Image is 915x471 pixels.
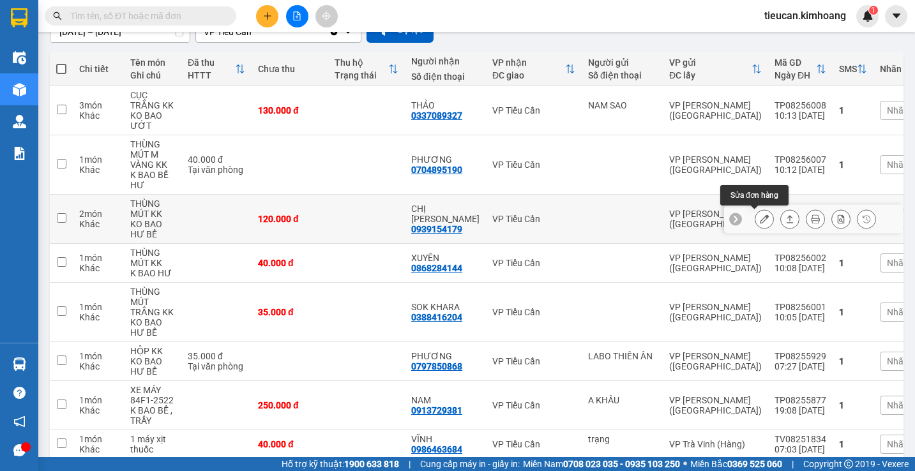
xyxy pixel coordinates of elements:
[780,209,799,228] div: Giao hàng
[411,302,480,312] div: SOK KHARA
[839,439,867,449] div: 1
[775,312,826,322] div: 10:05 [DATE]
[775,361,826,371] div: 07:27 [DATE]
[258,214,322,224] div: 120.000 đ
[669,302,762,322] div: VP [PERSON_NAME] ([GEOGRAPHIC_DATA])
[669,100,762,121] div: VP [PERSON_NAME] ([GEOGRAPHIC_DATA])
[263,11,272,20] span: plus
[130,356,175,377] div: KO BAO HƯ BỂ
[335,70,388,80] div: Trạng thái
[79,351,117,361] div: 1 món
[588,100,656,110] div: NAM SAO
[411,434,480,444] div: VĨNH
[79,444,117,454] div: Khác
[79,263,117,273] div: Khác
[486,52,582,86] th: Toggle SortBy
[839,356,867,366] div: 1
[328,52,405,86] th: Toggle SortBy
[130,346,175,356] div: HỘP KK
[315,5,338,27] button: aim
[188,165,245,175] div: Tại văn phòng
[755,209,774,228] div: Sửa đơn hàng
[588,57,656,68] div: Người gửi
[588,70,656,80] div: Số điện thoại
[768,52,833,86] th: Toggle SortBy
[411,100,480,110] div: THẢO
[775,395,826,405] div: TP08255877
[891,10,902,22] span: caret-down
[130,110,175,131] div: KO BAO ƯỚT
[411,110,462,121] div: 0337089327
[411,154,480,165] div: PHƯƠNG
[792,457,794,471] span: |
[669,70,752,80] div: ĐC lấy
[130,198,175,219] div: THÙNG MÚT KK
[11,8,27,27] img: logo-vxr
[775,57,816,68] div: Mã GD
[862,10,873,22] img: icon-new-feature
[188,154,245,165] div: 40.000 đ
[13,357,26,371] img: warehouse-icon
[411,263,462,273] div: 0868284144
[79,209,117,219] div: 2 món
[79,100,117,110] div: 3 món
[256,5,278,27] button: plus
[79,165,117,175] div: Khác
[839,160,867,170] div: 1
[669,439,762,449] div: VP Trà Vinh (Hàng)
[775,110,826,121] div: 10:13 [DATE]
[669,209,762,229] div: VP [PERSON_NAME] ([GEOGRAPHIC_DATA])
[887,439,909,449] span: Nhãn
[887,307,909,317] span: Nhãn
[13,51,26,64] img: warehouse-icon
[258,400,322,410] div: 250.000 đ
[411,312,462,322] div: 0388416204
[669,253,762,273] div: VP [PERSON_NAME] ([GEOGRAPHIC_DATA])
[775,70,816,80] div: Ngày ĐH
[130,287,175,317] div: THÙNG MÚT TRẮNG KK
[492,400,575,410] div: VP Tiểu Cần
[839,105,867,116] div: 1
[130,170,175,190] div: K BAO BỂ HƯ
[411,395,480,405] div: NAM
[181,52,252,86] th: Toggle SortBy
[286,5,308,27] button: file-add
[258,64,322,74] div: Chưa thu
[492,258,575,268] div: VP Tiểu Cần
[130,70,175,80] div: Ghi chú
[887,400,909,410] span: Nhãn
[887,105,909,116] span: Nhãn
[258,439,322,449] div: 40.000 đ
[258,105,322,116] div: 130.000 đ
[411,361,462,371] div: 0797850868
[492,57,565,68] div: VP nhận
[775,165,826,175] div: 10:12 [DATE]
[188,351,245,361] div: 35.000 đ
[775,434,826,444] div: TV08251834
[775,100,826,110] div: TP08256008
[492,105,575,116] div: VP Tiểu Cần
[885,5,907,27] button: caret-down
[13,387,26,399] span: question-circle
[492,160,575,170] div: VP Tiểu Cần
[130,405,175,426] div: K BAO BỂ , TRẦY
[669,57,752,68] div: VP gửi
[411,444,462,454] div: 0986463684
[411,253,480,263] div: XUYÊN
[411,165,462,175] div: 0704895190
[188,361,245,371] div: Tại văn phòng
[844,460,853,468] span: copyright
[775,253,826,263] div: TP08256002
[292,11,301,20] span: file-add
[411,351,480,361] div: PHƯƠNG
[258,307,322,317] div: 35.000 đ
[754,8,856,24] span: tieucan.kimhoang
[523,457,680,471] span: Miền Nam
[13,83,26,96] img: warehouse-icon
[130,248,175,268] div: THÙNG MÚT KK
[775,351,826,361] div: TP08255929
[411,56,480,66] div: Người nhận
[492,356,575,366] div: VP Tiểu Cần
[588,395,656,405] div: A KHẦU
[492,307,575,317] div: VP Tiểu Cần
